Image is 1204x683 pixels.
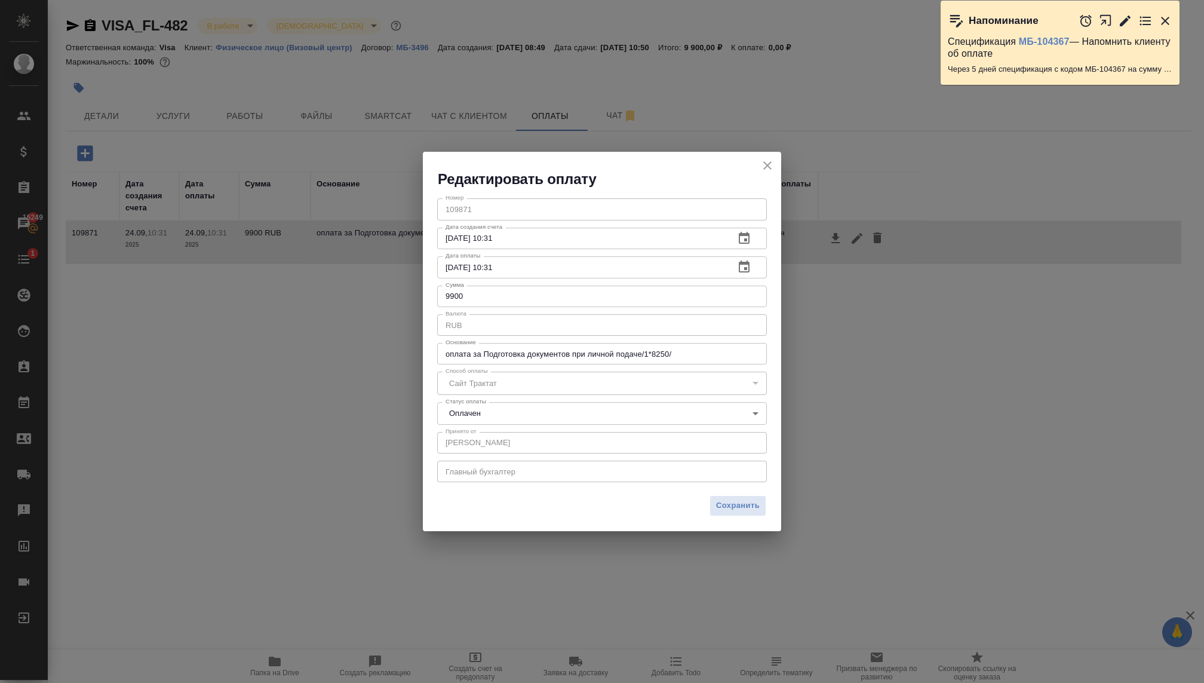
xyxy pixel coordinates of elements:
button: Закрыть [1158,14,1172,28]
button: close [758,157,776,174]
textarea: RUB [446,321,758,330]
div: Сайт Трактат [437,372,767,394]
div: Оплачен [437,402,767,425]
button: Сохранить [709,495,766,516]
p: Через 5 дней спецификация с кодом МБ-104367 на сумму 16500 RUB будет просрочена [948,63,1172,75]
button: Перейти в todo [1138,14,1153,28]
h2: Редактировать оплату [438,170,781,189]
p: Спецификация — Напомнить клиенту об оплате [948,36,1172,60]
textarea: [PERSON_NAME] [446,438,758,447]
a: МБ-104367 [1019,36,1070,47]
button: Открыть в новой вкладке [1099,8,1113,33]
button: Сайт Трактат [446,378,500,388]
p: Напоминание [969,15,1039,27]
textarea: оплата за Подготовка документов при личной подаче/1*8250/ [446,350,758,359]
span: Сохранить [716,499,760,513]
button: Отложить [1079,14,1093,28]
button: Редактировать [1118,14,1132,28]
button: Оплачен [446,408,484,418]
